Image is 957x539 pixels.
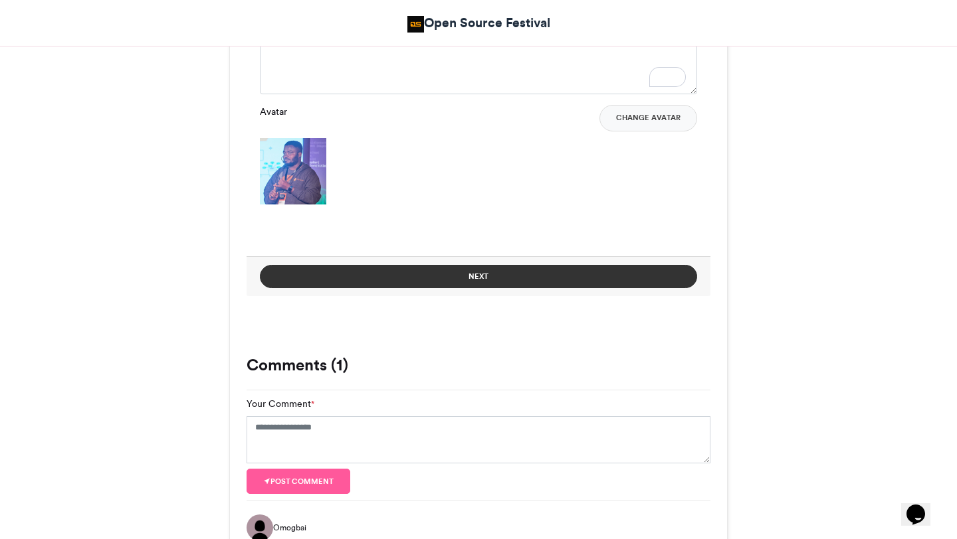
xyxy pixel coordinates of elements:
img: Open Source Community Africa [407,16,424,33]
label: Your Comment [247,397,314,411]
button: Change Avatar [599,105,697,131]
h3: Comments (1) [247,357,710,373]
button: Post comment [247,469,350,494]
img: 1755299595.337-b2dcae4267c1926e4edbba7f5065fdc4d8f11412.png [260,138,326,204]
iframe: chat widget [901,486,944,526]
label: Avatar [260,105,287,119]
button: Next [260,265,697,288]
span: Omogbai [273,522,306,534]
a: Open Source Festival [407,13,550,33]
textarea: To enrich screen reader interactions, please activate Accessibility in Grammarly extension settings [260,16,697,94]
